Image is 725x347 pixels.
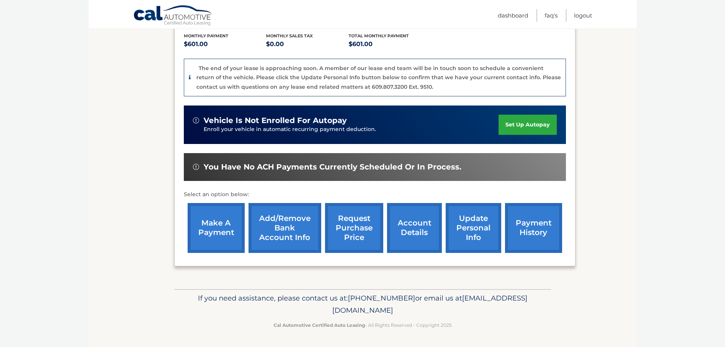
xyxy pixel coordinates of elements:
[348,294,415,302] span: [PHONE_NUMBER]
[193,164,199,170] img: alert-white.svg
[266,39,349,50] p: $0.00
[188,203,245,253] a: make a payment
[499,115,556,135] a: set up autopay
[184,33,228,38] span: Monthly Payment
[498,9,528,22] a: Dashboard
[196,65,561,90] p: The end of your lease is approaching soon. A member of our lease end team will be in touch soon t...
[274,322,365,328] strong: Cal Automotive Certified Auto Leasing
[249,203,321,253] a: Add/Remove bank account info
[349,39,431,50] p: $601.00
[184,190,566,199] p: Select an option below:
[179,321,546,329] p: - All Rights Reserved - Copyright 2025
[204,162,461,172] span: You have no ACH payments currently scheduled or in process.
[184,39,266,50] p: $601.00
[545,9,558,22] a: FAQ's
[204,125,499,134] p: Enroll your vehicle in automatic recurring payment deduction.
[204,116,347,125] span: vehicle is not enrolled for autopay
[505,203,562,253] a: payment history
[574,9,592,22] a: Logout
[179,292,546,317] p: If you need assistance, please contact us at: or email us at
[446,203,501,253] a: update personal info
[133,5,213,27] a: Cal Automotive
[193,117,199,123] img: alert-white.svg
[266,33,313,38] span: Monthly sales Tax
[349,33,409,38] span: Total Monthly Payment
[325,203,383,253] a: request purchase price
[387,203,442,253] a: account details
